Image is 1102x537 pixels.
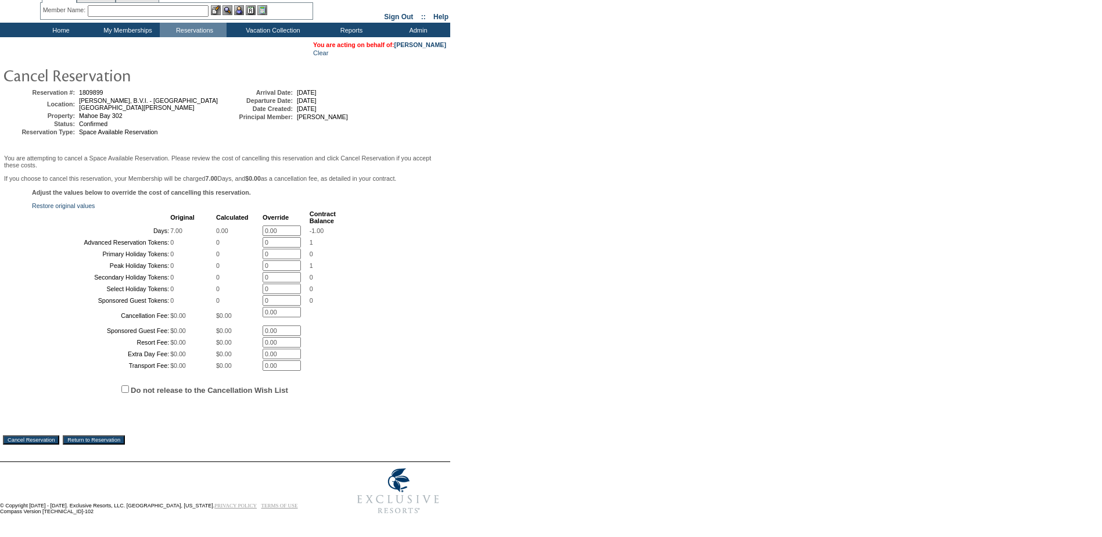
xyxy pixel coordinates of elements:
span: [DATE] [297,105,317,112]
td: Reservations [160,23,227,37]
span: [DATE] [297,97,317,104]
a: TERMS OF USE [261,503,298,509]
td: Cancellation Fee: [33,307,169,324]
td: Resort Fee: [33,337,169,348]
img: pgTtlCancelRes.gif [3,63,235,87]
span: 1809899 [79,89,103,96]
img: b_edit.gif [211,5,221,15]
span: Mahoe Bay 302 [79,112,123,119]
span: -1.00 [310,227,324,234]
a: Clear [313,49,328,56]
span: $0.00 [216,362,232,369]
span: 0 [216,262,220,269]
b: Original [170,214,195,221]
span: $0.00 [170,312,186,319]
td: Sponsored Guest Fee: [33,325,169,336]
img: Reservations [246,5,256,15]
td: Primary Holiday Tokens: [33,249,169,259]
span: $0.00 [170,339,186,346]
span: 0 [216,239,220,246]
span: Space Available Reservation [79,128,157,135]
span: 0 [310,285,313,292]
span: $0.00 [216,339,232,346]
span: [PERSON_NAME] [297,113,348,120]
span: $0.00 [216,350,232,357]
span: 0 [310,274,313,281]
span: You are acting on behalf of: [313,41,446,48]
a: Help [433,13,448,21]
span: 0 [170,250,174,257]
a: Restore original values [32,202,95,209]
img: b_calculator.gif [257,5,267,15]
span: 1 [310,262,313,269]
td: Reservation #: [5,89,75,96]
td: Location: [5,97,75,111]
td: Admin [383,23,450,37]
span: 0 [216,285,220,292]
span: 0 [310,297,313,304]
td: Vacation Collection [227,23,317,37]
span: $0.00 [170,362,186,369]
span: $0.00 [170,350,186,357]
span: [PERSON_NAME], B.V.I. - [GEOGRAPHIC_DATA] [GEOGRAPHIC_DATA][PERSON_NAME] [79,97,218,111]
p: If you choose to cancel this reservation, your Membership will be charged Days, and as a cancella... [4,175,446,182]
img: Impersonate [234,5,244,15]
span: $0.00 [170,327,186,334]
a: Sign Out [384,13,413,21]
span: 0 [170,262,174,269]
td: Home [26,23,93,37]
td: Arrival Date: [223,89,293,96]
td: Reports [317,23,383,37]
span: [DATE] [297,89,317,96]
span: 0 [216,297,220,304]
span: Confirmed [79,120,107,127]
td: My Memberships [93,23,160,37]
b: 7.00 [206,175,218,182]
input: Cancel Reservation [3,435,59,445]
td: Secondary Holiday Tokens: [33,272,169,282]
td: Date Created: [223,105,293,112]
td: Peak Holiday Tokens: [33,260,169,271]
td: Sponsored Guest Tokens: [33,295,169,306]
span: 0 [170,239,174,246]
td: Extra Day Fee: [33,349,169,359]
span: 7.00 [170,227,182,234]
span: 0 [310,250,313,257]
span: 0.00 [216,227,228,234]
div: Member Name: [43,5,88,15]
td: Select Holiday Tokens: [33,284,169,294]
p: You are attempting to cancel a Space Available Reservation. Please review the cost of cancelling ... [4,155,446,169]
input: Return to Reservation [63,435,125,445]
b: $0.00 [245,175,261,182]
td: Days: [33,225,169,236]
span: 0 [216,274,220,281]
td: Reservation Type: [5,128,75,135]
img: Exclusive Resorts [346,462,450,520]
a: PRIVACY POLICY [214,503,257,509]
td: Property: [5,112,75,119]
span: :: [421,13,426,21]
td: Departure Date: [223,97,293,104]
b: Contract Balance [310,210,336,224]
span: 0 [170,274,174,281]
td: Principal Member: [223,113,293,120]
b: Calculated [216,214,249,221]
span: $0.00 [216,327,232,334]
td: Transport Fee: [33,360,169,371]
td: Status: [5,120,75,127]
b: Override [263,214,289,221]
span: 0 [216,250,220,257]
span: 0 [170,285,174,292]
b: Adjust the values below to override the cost of cancelling this reservation. [32,189,251,196]
label: Do not release to the Cancellation Wish List [131,386,288,395]
span: 1 [310,239,313,246]
span: 0 [170,297,174,304]
span: $0.00 [216,312,232,319]
a: [PERSON_NAME] [394,41,446,48]
td: Advanced Reservation Tokens: [33,237,169,248]
img: View [222,5,232,15]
